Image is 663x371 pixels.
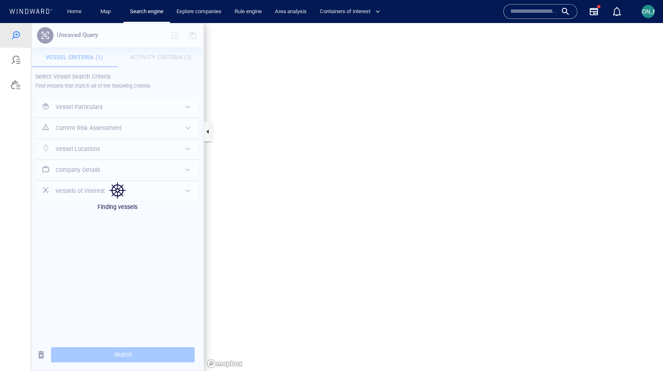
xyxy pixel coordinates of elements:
button: Containers of interest [316,5,387,19]
a: Home [64,5,85,19]
span: Containers of interest [320,7,380,16]
a: Map [97,5,117,19]
a: Search engine [127,5,167,19]
p: Finding vessels [98,179,137,189]
a: Area analysis [272,5,310,19]
a: Explore companies [173,5,225,19]
button: Home [61,5,87,19]
button: Map [94,5,120,19]
div: Notification center [612,7,622,16]
a: Rule engine [231,5,265,19]
a: Mapbox logo [207,336,243,345]
iframe: Chat [628,334,657,365]
button: [PERSON_NAME] [640,3,656,20]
